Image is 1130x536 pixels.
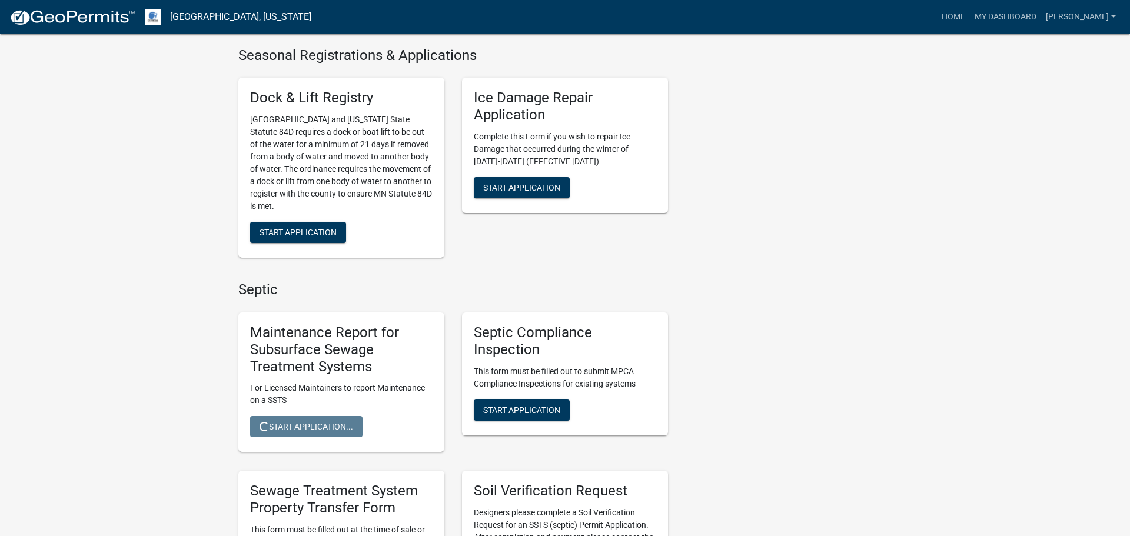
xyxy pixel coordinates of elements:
[474,399,570,421] button: Start Application
[474,89,656,124] h5: Ice Damage Repair Application
[250,324,433,375] h5: Maintenance Report for Subsurface Sewage Treatment Systems
[250,482,433,517] h5: Sewage Treatment System Property Transfer Form
[250,222,346,243] button: Start Application
[474,324,656,358] h5: Septic Compliance Inspection
[474,131,656,168] p: Complete this Form if you wish to repair Ice Damage that occurred during the winter of [DATE]-[DA...
[250,416,363,437] button: Start Application...
[250,114,433,212] p: [GEOGRAPHIC_DATA] and [US_STATE] State Statute 84D requires a dock or boat lift to be out of the ...
[260,422,353,431] span: Start Application...
[937,6,970,28] a: Home
[970,6,1041,28] a: My Dashboard
[238,47,668,64] h4: Seasonal Registrations & Applications
[474,365,656,390] p: This form must be filled out to submit MPCA Compliance Inspections for existing systems
[474,177,570,198] button: Start Application
[145,9,161,25] img: Otter Tail County, Minnesota
[238,281,668,298] h4: Septic
[260,228,337,237] span: Start Application
[474,482,656,500] h5: Soil Verification Request
[483,405,560,414] span: Start Application
[250,89,433,106] h5: Dock & Lift Registry
[1041,6,1121,28] a: [PERSON_NAME]
[250,382,433,407] p: For Licensed Maintainers to report Maintenance on a SSTS
[483,183,560,192] span: Start Application
[170,7,311,27] a: [GEOGRAPHIC_DATA], [US_STATE]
